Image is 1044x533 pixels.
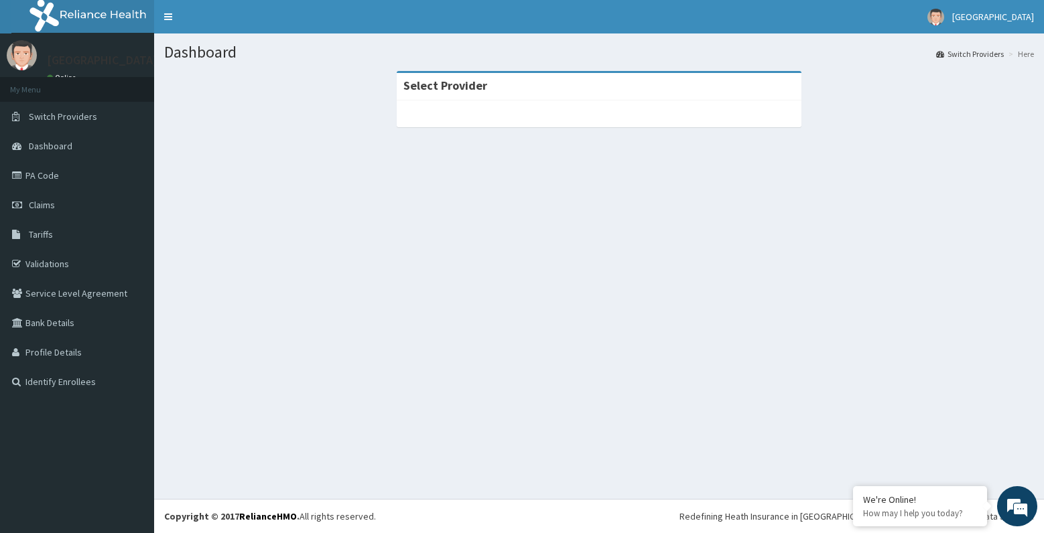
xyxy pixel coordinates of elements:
[403,78,487,93] strong: Select Provider
[29,110,97,123] span: Switch Providers
[952,11,1034,23] span: [GEOGRAPHIC_DATA]
[164,510,300,522] strong: Copyright © 2017 .
[47,54,157,66] p: [GEOGRAPHIC_DATA]
[29,140,72,152] span: Dashboard
[154,499,1044,533] footer: All rights reserved.
[679,510,1034,523] div: Redefining Heath Insurance in [GEOGRAPHIC_DATA] using Telemedicine and Data Science!
[863,493,977,506] div: We're Online!
[927,9,944,25] img: User Image
[863,508,977,519] p: How may I help you today?
[7,40,37,70] img: User Image
[239,510,297,522] a: RelianceHMO
[936,48,1004,60] a: Switch Providers
[164,44,1034,61] h1: Dashboard
[1005,48,1034,60] li: Here
[29,199,55,211] span: Claims
[29,228,53,240] span: Tariffs
[47,73,79,82] a: Online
